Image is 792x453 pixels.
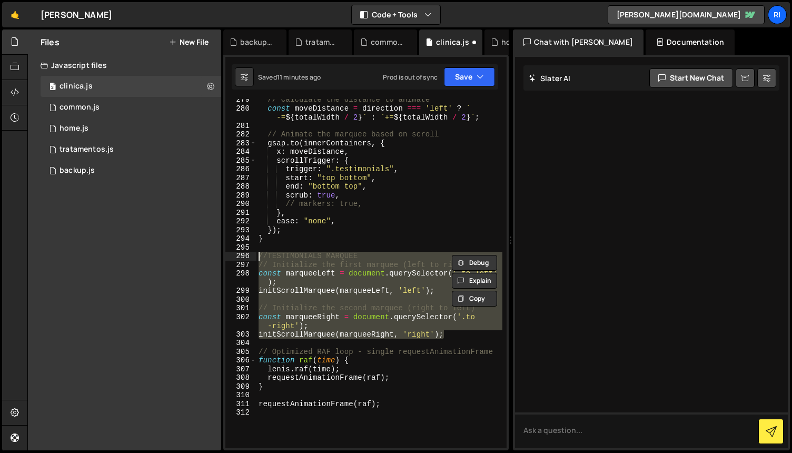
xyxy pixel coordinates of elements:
[41,8,112,21] div: [PERSON_NAME]
[240,37,274,47] div: backup.js
[352,5,440,24] button: Code + Tools
[41,160,221,181] div: 12452/42849.js
[225,313,256,330] div: 302
[225,287,256,296] div: 299
[225,348,256,357] div: 305
[225,408,256,417] div: 312
[225,130,256,139] div: 282
[646,29,735,55] div: Documentation
[225,147,256,156] div: 284
[225,304,256,313] div: 301
[225,243,256,252] div: 295
[452,291,497,307] button: Copy
[60,82,93,91] div: clinica.js
[225,165,256,174] div: 286
[277,73,321,82] div: 11 minutes ago
[225,174,256,183] div: 287
[452,273,497,289] button: Explain
[225,209,256,218] div: 291
[225,391,256,400] div: 310
[225,122,256,131] div: 281
[436,37,469,47] div: clinica.js
[649,68,733,87] button: Start new chat
[225,330,256,339] div: 303
[608,5,765,24] a: [PERSON_NAME][DOMAIN_NAME]
[529,73,571,83] h2: Slater AI
[383,73,438,82] div: Prod is out of sync
[225,296,256,304] div: 300
[225,156,256,165] div: 285
[258,73,321,82] div: Saved
[501,37,535,47] div: homepage_salvato.js
[225,252,256,261] div: 296
[371,37,404,47] div: common.js
[305,37,339,47] div: tratamentos.js
[225,234,256,243] div: 294
[225,400,256,409] div: 311
[60,166,95,175] div: backup.js
[225,139,256,148] div: 283
[41,36,60,48] h2: Files
[60,124,88,133] div: home.js
[225,95,256,104] div: 279
[28,55,221,76] div: Javascript files
[452,255,497,271] button: Debug
[225,200,256,209] div: 290
[41,118,221,139] div: 12452/30174.js
[41,139,221,160] div: 12452/42786.js
[225,217,256,226] div: 292
[225,356,256,365] div: 306
[225,104,256,122] div: 280
[225,339,256,348] div: 304
[444,67,495,86] button: Save
[225,226,256,235] div: 293
[2,2,28,27] a: 🤙
[41,76,221,97] div: 12452/44846.js
[225,269,256,287] div: 298
[60,103,100,112] div: common.js
[513,29,643,55] div: Chat with [PERSON_NAME]
[225,182,256,191] div: 288
[225,261,256,270] div: 297
[225,365,256,374] div: 307
[60,145,114,154] div: tratamentos.js
[49,83,56,92] span: 2
[768,5,787,24] a: Ri
[41,97,221,118] div: 12452/42847.js
[225,373,256,382] div: 308
[225,191,256,200] div: 289
[225,382,256,391] div: 309
[169,38,209,46] button: New File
